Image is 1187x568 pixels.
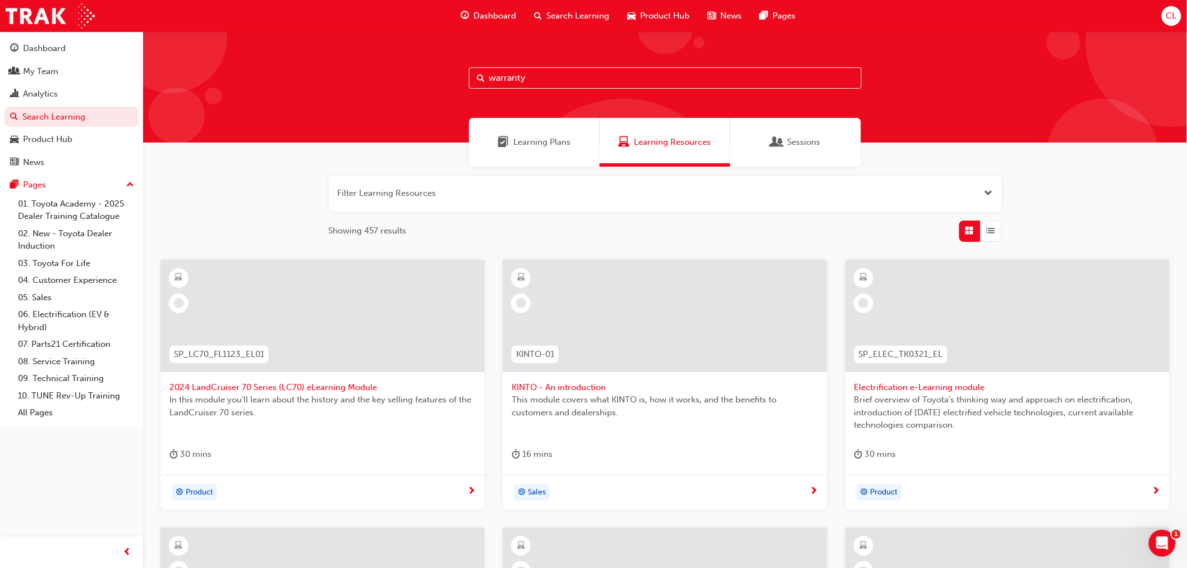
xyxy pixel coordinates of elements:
span: Search [477,72,485,85]
span: learningRecordVerb_NONE-icon [858,298,868,308]
span: Open the filter [984,187,993,200]
div: News [23,156,44,169]
a: SessionsSessions [730,118,861,167]
span: Learning Plans [498,136,509,149]
span: 1 [1172,530,1181,539]
div: Pages [23,178,46,191]
span: This module covers what KINTO is, how it works, and the benefits to customers and dealerships. [512,393,818,419]
div: Product Hub [23,133,72,146]
span: search-icon [535,9,542,23]
span: search-icon [10,112,18,122]
a: 01. Toyota Academy - 2025 Dealer Training Catalogue [13,195,139,225]
a: Analytics [4,84,139,104]
span: Showing 457 results [329,225,407,237]
a: Dashboard [4,38,139,59]
a: 09. Technical Training [13,370,139,387]
a: 04. Customer Experience [13,272,139,289]
span: car-icon [628,9,636,23]
a: Product Hub [4,129,139,150]
a: 10. TUNE Rev-Up Training [13,387,139,405]
span: learningResourceType_ELEARNING-icon [859,539,867,553]
span: Sales [528,486,546,499]
div: 30 mins [854,447,896,461]
span: Grid [965,225,974,237]
span: up-icon [126,178,134,193]
a: 07. Parts21 Certification [13,336,139,353]
span: Electrification e-Learning module [854,381,1161,394]
span: pages-icon [10,180,19,190]
span: Brief overview of Toyota’s thinking way and approach on electrification, introduction of [DATE] e... [854,393,1161,432]
span: duration-icon [169,447,178,461]
span: duration-icon [512,447,520,461]
div: My Team [23,65,58,78]
span: learningResourceType_ELEARNING-icon [175,271,183,285]
a: Learning ResourcesLearning Resources [600,118,730,167]
span: prev-icon [123,546,132,560]
span: learningResourceType_ELEARNING-icon [517,271,525,285]
a: KINTO-01KINTO - An introductionThis module covers what KINTO is, how it works, and the benefits t... [503,260,827,510]
span: List [987,225,995,237]
a: guage-iconDashboard [452,4,526,28]
iframe: Intercom live chat [1149,530,1176,557]
input: Search... [469,67,862,89]
span: car-icon [10,135,19,145]
span: Search Learning [547,10,610,22]
span: Learning Plans [513,136,571,149]
span: SP_LC70_FL1123_EL01 [174,348,264,361]
div: Dashboard [23,42,66,55]
span: learningRecordVerb_NONE-icon [516,298,526,308]
span: target-icon [518,485,526,500]
span: guage-icon [461,9,470,23]
button: DashboardMy TeamAnalyticsSearch LearningProduct HubNews [4,36,139,175]
button: Pages [4,175,139,195]
span: learningRecordVerb_NONE-icon [174,298,184,308]
span: SP_ELEC_TK0321_EL [859,348,943,361]
span: next-icon [810,487,818,497]
span: target-icon [176,485,183,500]
span: pages-icon [760,9,769,23]
span: 2024 LandCruiser 70 Series (LC70) eLearning Module [169,381,476,394]
a: search-iconSearch Learning [526,4,619,28]
span: Product [871,486,898,499]
span: Learning Resources [619,136,630,149]
span: guage-icon [10,44,19,54]
span: Product [186,486,213,499]
div: 16 mins [512,447,553,461]
span: Sessions [771,136,783,149]
span: CL [1166,10,1177,22]
span: next-icon [1152,487,1161,497]
a: 02. New - Toyota Dealer Induction [13,225,139,255]
a: 08. Service Training [13,353,139,370]
a: 03. Toyota For Life [13,255,139,272]
div: 30 mins [169,447,211,461]
span: KINTO-01 [516,348,554,361]
span: news-icon [708,9,716,23]
span: Dashboard [474,10,517,22]
span: Sessions [787,136,820,149]
a: Search Learning [4,107,139,127]
a: pages-iconPages [751,4,805,28]
a: car-iconProduct Hub [619,4,699,28]
a: SP_LC70_FL1123_EL012024 LandCruiser 70 Series (LC70) eLearning ModuleIn this module you'll learn ... [160,260,485,510]
div: Analytics [23,88,58,100]
span: learningResourceType_ELEARNING-icon [175,539,183,553]
a: news-iconNews [699,4,751,28]
span: learningResourceType_ELEARNING-icon [517,539,525,553]
img: Trak [6,3,95,29]
span: In this module you'll learn about the history and the key selling features of the LandCruiser 70 ... [169,393,476,419]
span: learningResourceType_ELEARNING-icon [859,271,867,285]
span: Learning Resources [634,136,711,149]
span: target-icon [861,485,868,500]
a: All Pages [13,404,139,422]
a: My Team [4,61,139,82]
span: next-icon [467,487,476,497]
a: Learning PlansLearning Plans [469,118,600,167]
span: news-icon [10,158,19,168]
a: 05. Sales [13,289,139,306]
span: Pages [773,10,796,22]
a: SP_ELEC_TK0321_ELElectrification e-Learning moduleBrief overview of Toyota’s thinking way and app... [845,260,1170,510]
span: News [721,10,742,22]
span: duration-icon [854,447,863,461]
